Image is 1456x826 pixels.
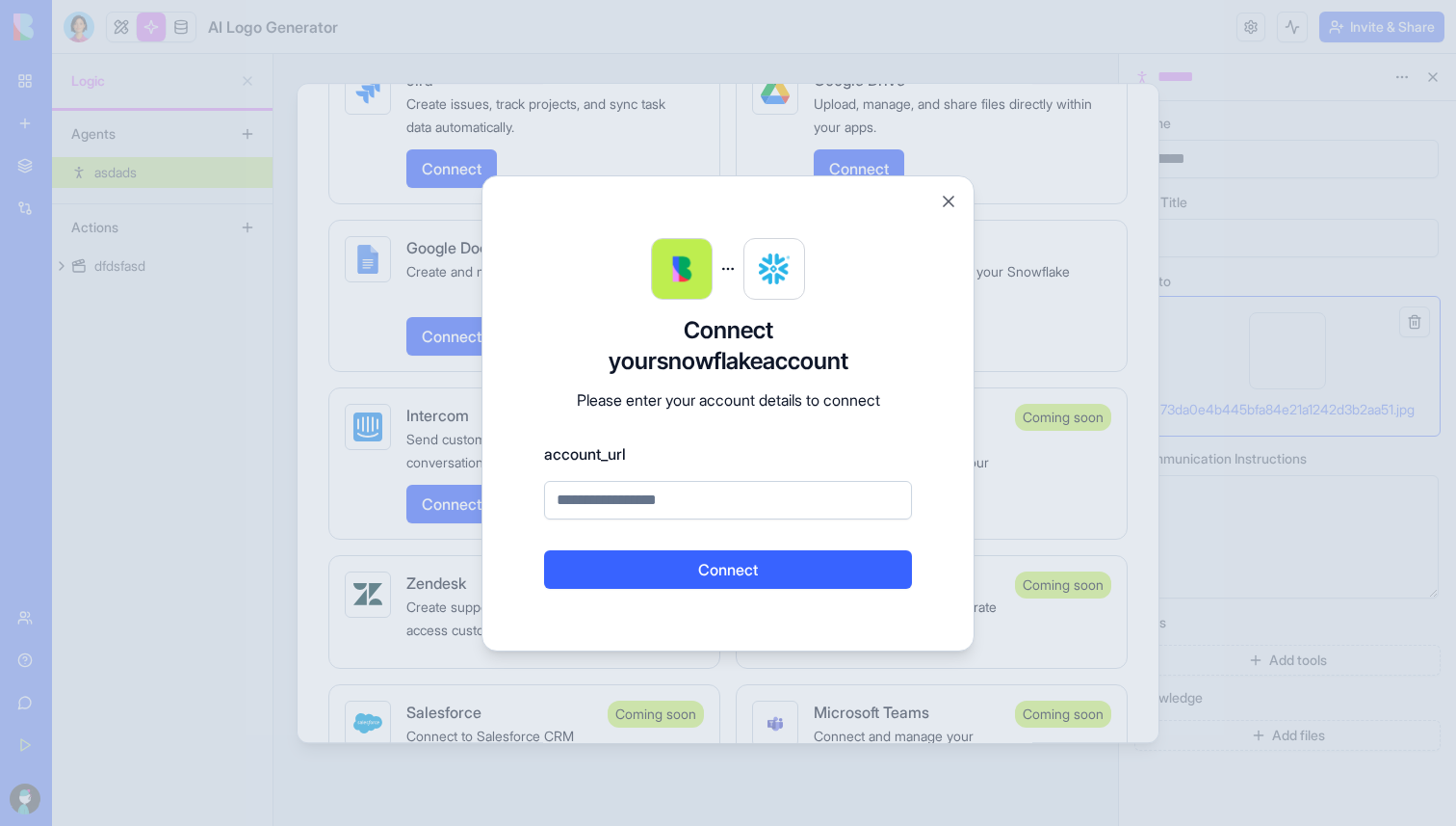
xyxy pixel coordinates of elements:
img: snowflake [759,253,790,284]
img: blocks [652,239,712,299]
button: Connect [544,550,912,589]
label: account_url [544,442,912,466]
h3: Connect your snowflake account [544,315,912,377]
p: Please enter your account details to connect [544,388,912,412]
